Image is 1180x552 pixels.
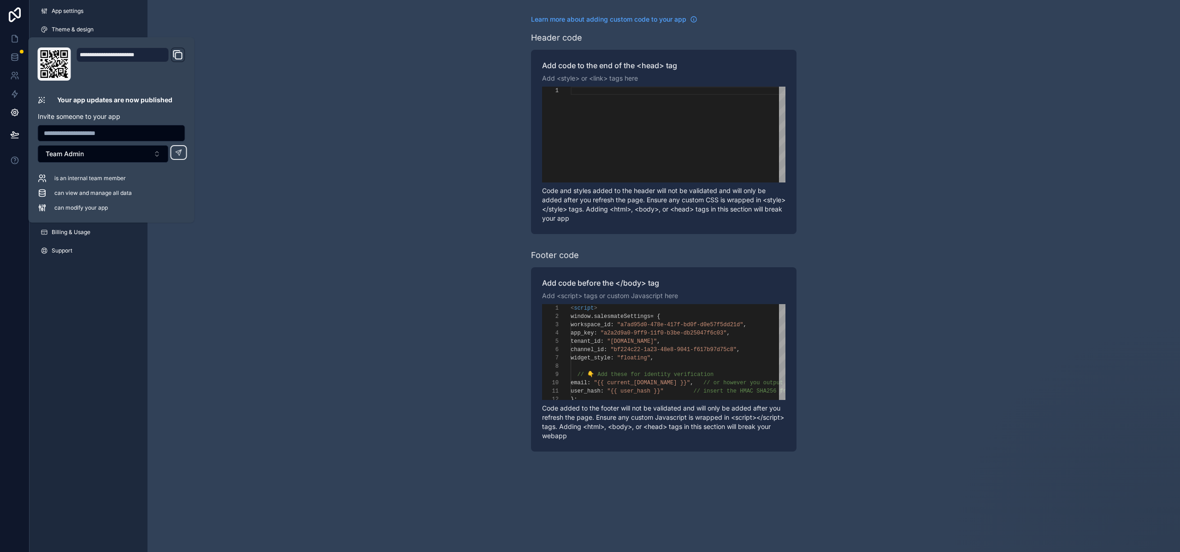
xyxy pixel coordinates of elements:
[33,4,144,18] a: App settings
[54,204,108,211] span: can modify your app
[542,312,559,321] div: 2
[726,330,730,336] span: ,
[650,313,654,320] span: =
[610,355,614,361] span: :
[693,388,856,394] span: // insert the HMAC SHA256 from your Make scenario
[542,354,559,362] div: 7
[571,355,610,361] span: widget_style
[571,396,577,403] span: };
[690,380,693,386] span: ,
[33,22,144,37] a: Theme & design
[703,380,853,386] span: // or however you output the logged-in user’s
[571,305,574,311] span: <
[542,362,559,370] div: 8
[571,388,601,394] span: user_hash
[607,388,663,394] span: "{{ user_hash }}"
[542,186,785,223] p: Code and styles added to the header will not be validated and will only be added after you refres...
[601,388,604,394] span: :
[594,330,597,336] span: :
[574,305,594,311] span: script
[77,47,185,81] div: Domain and Custom Link
[571,322,610,328] span: workspace_id
[594,313,650,320] span: salesmateSettings
[531,15,686,24] span: Learn more about adding custom code to your app
[617,322,743,328] span: "a7ad95d0-478e-417f-bd0f-d0e57f5dd21d"
[657,338,660,345] span: ,
[743,322,746,328] span: ,
[657,313,660,320] span: {
[542,346,559,354] div: 6
[542,337,559,346] div: 5
[571,330,594,336] span: app_key
[737,346,740,353] span: ,
[571,313,590,320] span: window
[587,380,590,386] span: :
[571,380,587,386] span: email
[601,338,604,345] span: :
[996,483,1180,547] iframe: Intercom notifications message
[57,95,172,105] p: Your app updates are now published
[38,112,185,121] p: Invite someone to your app
[542,329,559,337] div: 4
[542,379,559,387] div: 10
[542,370,559,379] div: 9
[542,387,559,395] div: 11
[531,249,579,262] div: Footer code
[54,189,132,197] span: can view and manage all data
[607,338,657,345] span: "[DOMAIN_NAME]"
[38,145,169,163] button: Select Button
[577,371,714,378] span: // 👇 Add these for identity verification
[531,31,582,44] div: Header code
[542,74,785,83] p: Add <style> or <link> tags here
[542,321,559,329] div: 3
[33,243,144,258] a: Support
[542,291,785,300] p: Add <script> tags or custom Javascript here
[542,61,785,70] label: Add code to the end of the <head> tag
[52,247,72,254] span: Support
[594,305,597,311] span: >
[617,355,650,361] span: "floating"
[571,338,601,345] span: tenant_id
[590,313,594,320] span: .
[531,15,697,24] a: Learn more about adding custom code to your app
[610,322,614,328] span: :
[52,7,83,15] span: App settings
[604,346,607,353] span: :
[610,346,737,353] span: "bf224c22-1a23-48e8-9041-f617b97d75c8"
[542,395,559,404] div: 12
[601,330,727,336] span: "a2a2d9a0-9ff9-11f0-b3be-db25047f6c03"
[571,346,604,353] span: channel_id
[650,355,654,361] span: ,
[542,87,559,95] div: 1
[52,26,94,33] span: Theme & design
[33,225,144,240] a: Billing & Usage
[594,380,690,386] span: "{{ current_[DOMAIN_NAME] }}"
[542,404,785,440] p: Code added to the footer will not be validated and will only be added after you refresh the page....
[52,229,90,236] span: Billing & Usage
[46,149,84,159] span: Team Admin
[54,175,126,182] span: is an internal team member
[542,278,785,288] label: Add code before the </body> tag
[542,304,559,312] div: 1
